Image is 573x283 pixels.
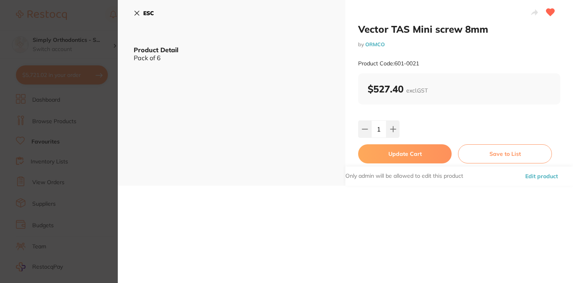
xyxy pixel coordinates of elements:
[358,144,452,163] button: Update Cart
[358,60,419,67] small: Product Code: 601-0021
[358,41,560,47] small: by
[143,10,154,17] b: ESC
[134,6,154,20] button: ESC
[345,172,463,180] p: Only admin will be allowed to edit this product
[134,54,329,61] div: Pack of 6
[134,46,178,54] b: Product Detail
[458,144,552,163] button: Save to List
[368,83,428,95] b: $527.40
[523,167,560,186] button: Edit product
[358,23,560,35] h2: Vector TAS Mini screw 8mm
[406,87,428,94] span: excl. GST
[365,41,385,47] a: ORMCO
